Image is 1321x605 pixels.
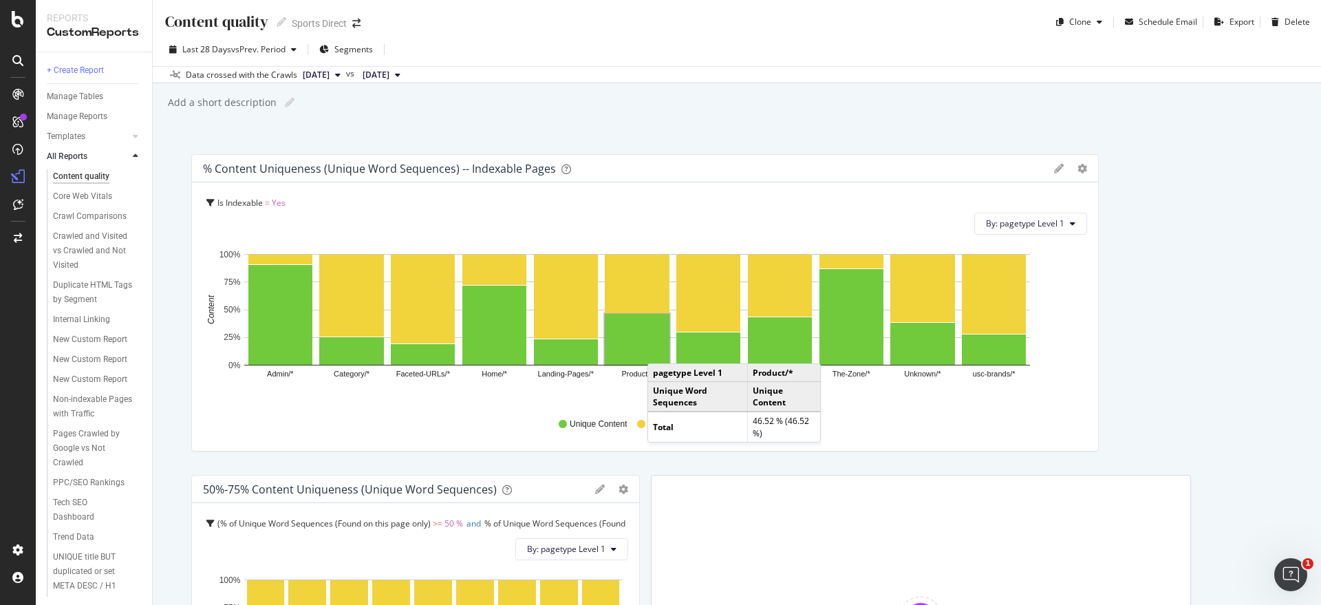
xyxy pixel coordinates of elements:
a: + Create Report [47,63,142,78]
div: Internal Linking [53,312,110,327]
text: Faceted-URLs/* [396,370,451,378]
text: usc-brands/* [973,370,1016,378]
iframe: Intercom live chat [1274,558,1307,591]
a: Manage Tables [47,89,142,104]
div: Crawl Comparisons [53,209,127,224]
button: Last 28 DaysvsPrev. Period [164,39,302,61]
a: New Custom Report [53,372,142,387]
span: 75 % [288,537,306,549]
a: Duplicate HTML Tags by Segment [53,278,142,307]
a: Internal Linking [53,312,142,327]
span: and [466,518,481,529]
a: All Reports [47,149,129,164]
td: Unique Word Sequences [648,382,747,412]
text: Unknown/* [904,370,941,378]
div: PPC/SEO Rankings [53,476,125,490]
a: New Custom Report [53,332,142,347]
text: 75% [224,277,240,287]
button: Schedule Email [1119,11,1197,33]
a: Content quality [53,169,142,184]
div: Add a short description [167,96,277,109]
text: Landing-Pages/* [538,370,594,378]
div: Crawled and Visited vs Crawled and Not Visited [53,229,136,273]
div: % Content Uniqueness (Unique Word Sequences) -- Indexable PagesgeargearIs Indexable = YesBy: page... [191,154,1099,464]
a: Templates [47,129,129,144]
span: Segments [334,43,373,55]
div: gear [1077,164,1087,173]
button: [DATE] [357,67,406,83]
div: Sports Direct [292,17,347,30]
a: Crawl Comparisons [53,209,142,224]
button: Delete [1266,11,1310,33]
button: By: pagetype Level 1 [515,538,628,560]
a: UNIQUE title BUT duplicated or set META DESC / H1 [53,550,142,593]
div: Trend Data [53,530,94,544]
span: Yes [272,197,286,209]
div: Delete [1285,16,1310,28]
button: Clone [1051,11,1108,33]
text: Home/* [482,370,507,378]
div: Core Web Vitals [53,189,112,204]
span: vs Prev. Period [231,43,286,55]
text: 0% [228,361,241,370]
div: Data crossed with the Crawls [186,69,297,81]
span: By: pagetype Level 1 [527,543,605,555]
div: % Content Uniqueness (Unique Word Sequences) -- Indexable Pages [203,162,556,176]
a: Non-indexable Pages with Traffic [53,392,142,421]
span: Unique Content [570,418,627,430]
div: 50%-75% Content Uniqueness (Unique Word Sequences) [203,482,497,496]
text: Content [206,295,216,324]
button: Export [1209,11,1254,33]
a: Pages Crawled by Google vs Not Crawled [53,427,142,470]
span: 50 % [444,518,463,529]
text: Admin/* [267,370,294,378]
a: PPC/SEO Rankings [53,476,142,490]
div: Clone [1069,16,1091,28]
span: >= [433,518,442,529]
div: Pages Crawled by Google vs Not Crawled [53,427,135,470]
div: Non-indexable Pages with Traffic [53,392,133,421]
text: Product/* [621,370,653,378]
svg: A chart. [203,246,1076,405]
span: vs [346,67,357,80]
div: Templates [47,129,85,144]
span: Last 28 Days [182,43,231,55]
span: By: pagetype Level 1 [986,217,1064,229]
div: Manage Tables [47,89,103,104]
div: arrow-right-arrow-left [352,19,361,28]
div: New Custom Report [53,352,127,367]
div: New Custom Report [53,332,127,347]
text: Category/* [334,370,370,378]
td: Product/* [747,364,820,382]
td: Total [648,412,747,441]
a: Manage Reports [47,109,142,124]
div: Reports [47,11,141,25]
button: [DATE] [297,67,346,83]
div: Duplicate HTML Tags by Segment [53,278,133,307]
div: UNIQUE title BUT duplicated or set META DESC / H1 [53,550,136,593]
div: Schedule Email [1139,16,1197,28]
span: % of Unique Word Sequences (Found on this page only) [220,518,431,529]
span: 2025 Sep. 28th [303,69,330,81]
td: Unique Content [747,382,820,412]
text: 100% [219,575,241,585]
a: Core Web Vitals [53,189,142,204]
text: 25% [224,332,240,342]
div: Manage Reports [47,109,107,124]
a: Tech SEO Dashboard [53,496,142,524]
i: Edit report name [285,98,294,107]
div: CustomReports [47,25,141,41]
span: <= [276,537,286,549]
a: Crawled and Visited vs Crawled and Not Visited [53,229,142,273]
i: Edit report name [277,17,286,27]
div: New Custom Report [53,372,127,387]
div: Tech SEO Dashboard [53,496,129,524]
td: 46.52 % (46.52 %) [747,412,820,441]
div: Content quality [164,11,268,32]
span: 2025 Aug. 31st [363,69,389,81]
text: 50% [224,305,240,315]
div: + Create Report [47,63,104,78]
text: 100% [219,250,241,259]
div: Content quality [53,169,109,184]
